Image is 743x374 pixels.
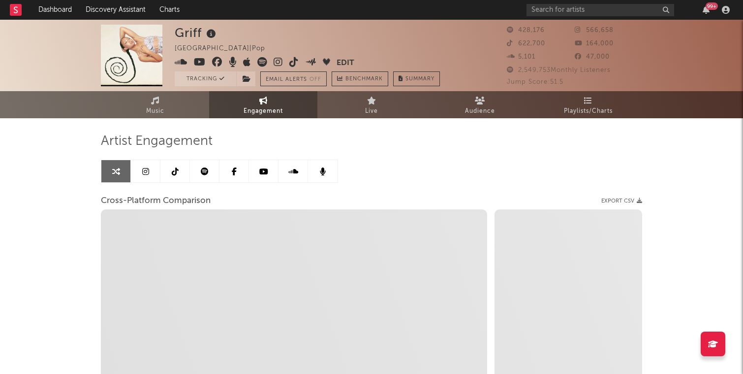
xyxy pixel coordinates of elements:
span: Summary [405,76,434,82]
button: Summary [393,71,440,86]
span: Benchmark [345,73,383,85]
div: Griff [175,25,218,41]
span: Playlists/Charts [564,105,613,117]
span: Live [365,105,378,117]
span: 566,658 [575,27,614,34]
a: Benchmark [332,71,388,86]
span: 47,000 [575,54,610,60]
button: Export CSV [601,198,642,204]
input: Search for artists [526,4,674,16]
a: Playlists/Charts [534,91,642,118]
button: Tracking [175,71,236,86]
span: Audience [465,105,495,117]
div: [GEOGRAPHIC_DATA] | Pop [175,43,277,55]
span: 622,700 [507,40,545,47]
span: 428,176 [507,27,545,34]
button: Email AlertsOff [260,71,327,86]
span: Jump Score: 51.5 [507,79,563,85]
span: 2,549,753 Monthly Listeners [507,67,611,73]
a: Audience [426,91,534,118]
a: Live [317,91,426,118]
span: Music [146,105,164,117]
span: Cross-Platform Comparison [101,195,211,207]
div: 99 + [706,2,718,10]
a: Engagement [209,91,317,118]
span: Artist Engagement [101,136,213,147]
button: 99+ [703,6,710,14]
em: Off [310,77,321,82]
a: Music [101,91,209,118]
span: 5,101 [507,54,535,60]
span: 164,000 [575,40,614,47]
span: Engagement [244,105,283,117]
button: Edit [337,57,354,69]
